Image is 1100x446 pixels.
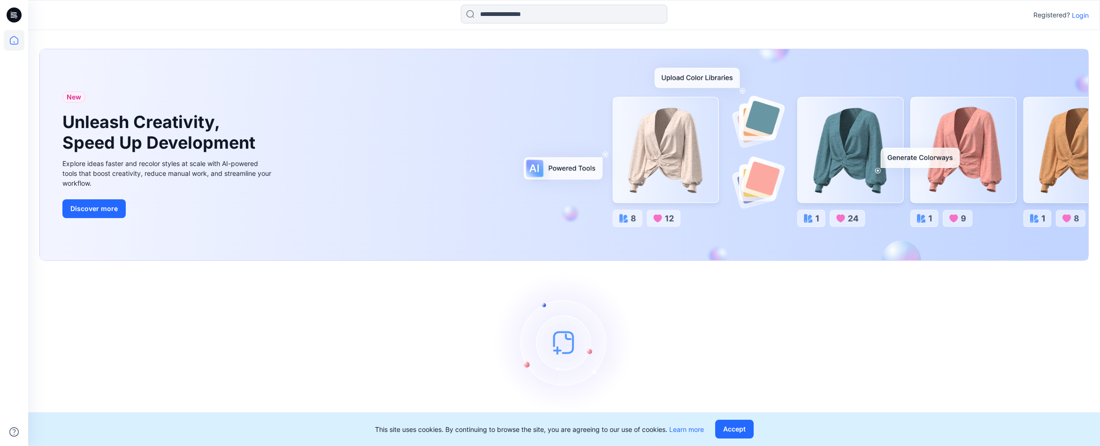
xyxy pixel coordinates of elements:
div: Explore ideas faster and recolor styles at scale with AI-powered tools that boost creativity, red... [62,159,274,188]
span: New [67,91,81,103]
h1: Unleash Creativity, Speed Up Development [62,112,260,152]
button: Discover more [62,199,126,218]
p: This site uses cookies. By continuing to browse the site, you are agreeing to our use of cookies. [375,424,704,434]
img: empty-state-image.svg [494,272,634,413]
p: Registered? [1033,9,1070,21]
a: Discover more [62,199,274,218]
p: Login [1072,10,1089,20]
a: Learn more [669,425,704,433]
button: Accept [715,420,754,438]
